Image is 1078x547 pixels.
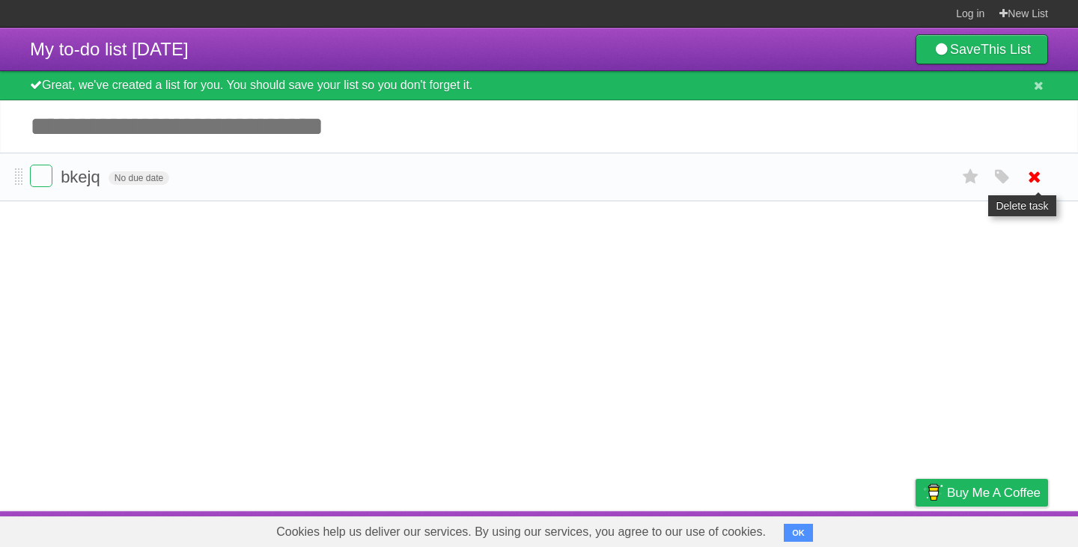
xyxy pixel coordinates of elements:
label: Star task [957,165,985,189]
a: Terms [845,515,878,543]
a: SaveThis List [916,34,1048,64]
a: Suggest a feature [954,515,1048,543]
a: About [716,515,748,543]
a: Privacy [896,515,935,543]
span: Cookies help us deliver our services. By using our services, you agree to our use of cookies. [261,517,781,547]
button: OK [784,524,813,542]
img: Buy me a coffee [923,480,943,505]
label: Done [30,165,52,187]
a: Developers [766,515,826,543]
span: My to-do list [DATE] [30,39,189,59]
span: No due date [109,171,169,185]
span: Buy me a coffee [947,480,1041,506]
span: bkejq [61,168,104,186]
a: Buy me a coffee [916,479,1048,507]
b: This List [981,42,1031,57]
